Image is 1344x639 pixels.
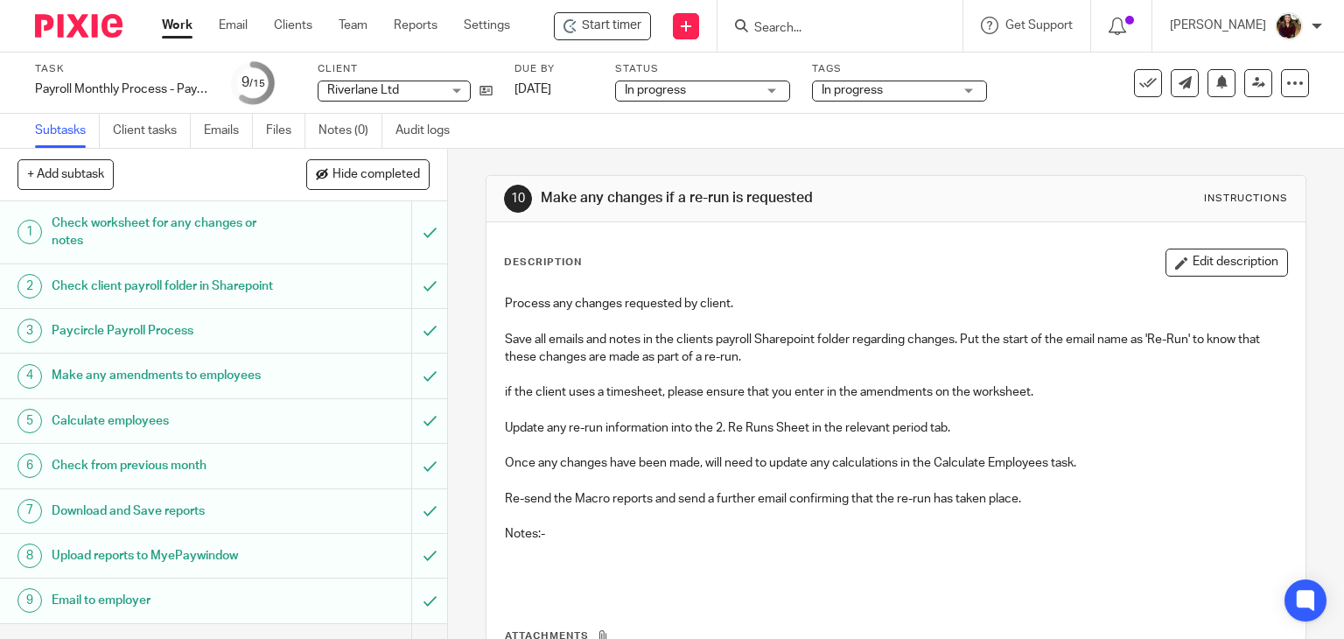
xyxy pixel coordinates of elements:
div: Payroll Monthly Process - Paycircle [35,81,210,98]
a: Notes (0) [318,114,382,148]
p: Update any re-run information into the 2. Re Runs Sheet in the relevant period tab. [505,419,1288,437]
label: Tags [812,62,987,76]
p: Re-send the Macro reports and send a further email confirming that the re-run has taken place. [505,490,1288,508]
input: Search [752,21,910,37]
a: Work [162,17,192,34]
div: Instructions [1204,192,1288,206]
h1: Make any amendments to employees [52,362,280,389]
label: Status [615,62,790,76]
div: 10 [504,185,532,213]
div: 9 [241,73,265,93]
h1: Calculate employees [52,408,280,434]
div: 9 [17,588,42,613]
span: Get Support [1005,19,1073,32]
span: In progress [822,84,883,96]
div: 2 [17,274,42,298]
a: Reports [394,17,437,34]
a: Settings [464,17,510,34]
span: Start timer [582,17,641,35]
h1: Check client payroll folder in Sharepoint [52,273,280,299]
button: Hide completed [306,159,430,189]
label: Task [35,62,210,76]
label: Client [318,62,493,76]
h1: Make any changes if a re-run is requested [541,189,933,207]
h1: Email to employer [52,587,280,614]
p: Once any changes have been made, will need to update any calculations in the Calculate Employees ... [505,454,1288,472]
div: 6 [17,453,42,478]
h1: Download and Save reports [52,498,280,524]
p: if the client uses a timesheet, please ensure that you enter in the amendments on the worksheet. [505,383,1288,401]
a: Team [339,17,367,34]
div: 7 [17,499,42,523]
h1: Upload reports to MyePaywindow [52,543,280,569]
label: Due by [514,62,593,76]
a: Clients [274,17,312,34]
small: /15 [249,79,265,88]
img: MaxAcc_Sep21_ElliDeanPhoto_030.jpg [1275,12,1303,40]
span: Hide completed [332,168,420,182]
a: Emails [204,114,253,148]
h1: Check worksheet for any changes or notes [52,210,280,255]
p: [PERSON_NAME] [1170,17,1266,34]
div: Riverlane Ltd - Payroll Monthly Process - Paycircle [554,12,651,40]
span: Riverlane Ltd [327,84,399,96]
p: Save all emails and notes in the clients payroll Sharepoint folder regarding changes. Put the sta... [505,331,1288,367]
p: Description [504,256,582,270]
button: Edit description [1165,249,1288,277]
h1: Paycircle Payroll Process [52,318,280,344]
a: Client tasks [113,114,191,148]
p: Process any changes requested by client. [505,295,1288,312]
div: 1 [17,220,42,244]
a: Files [266,114,305,148]
a: Audit logs [395,114,463,148]
div: 4 [17,364,42,389]
p: Notes:- [505,525,1288,543]
div: 8 [17,544,42,568]
span: In progress [625,84,686,96]
img: Pixie [35,14,122,38]
a: Subtasks [35,114,100,148]
a: Email [219,17,248,34]
span: [DATE] [514,83,551,95]
div: 3 [17,319,42,343]
h1: Check from previous month [52,453,280,479]
button: + Add subtask [17,159,114,189]
div: 5 [17,409,42,433]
